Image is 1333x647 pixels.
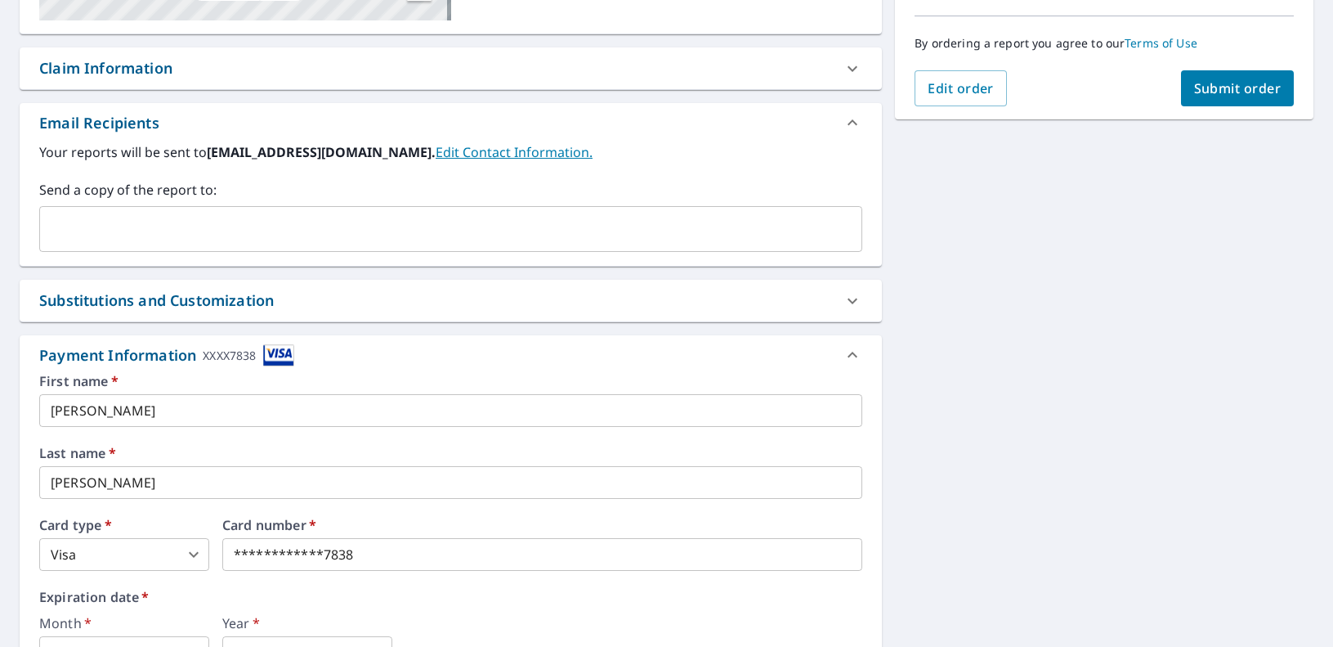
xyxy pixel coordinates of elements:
img: cardImage [263,344,294,366]
div: Substitutions and Customization [20,280,882,321]
p: By ordering a report you agree to our [915,36,1294,51]
div: Email Recipients [20,103,882,142]
label: Your reports will be sent to [39,142,862,162]
label: Year [222,617,392,630]
button: Submit order [1181,70,1295,106]
a: EditContactInfo [436,143,593,161]
div: Payment InformationXXXX7838cardImage [20,335,882,375]
a: Terms of Use [1125,35,1197,51]
label: Last name [39,447,862,460]
label: Month [39,617,209,630]
div: Substitutions and Customization [39,290,274,312]
button: Edit order [915,70,1007,106]
div: Visa [39,538,209,571]
label: Send a copy of the report to: [39,180,862,200]
div: Claim Information [39,57,172,79]
label: First name [39,375,862,388]
label: Expiration date [39,591,862,604]
label: Card type [39,519,209,532]
span: Submit order [1194,79,1282,97]
div: Email Recipients [39,112,159,134]
b: [EMAIL_ADDRESS][DOMAIN_NAME]. [207,143,436,161]
label: Card number [222,519,862,532]
div: Payment Information [39,344,294,366]
div: Claim Information [20,47,882,89]
span: Edit order [928,79,994,97]
div: XXXX7838 [203,344,256,366]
